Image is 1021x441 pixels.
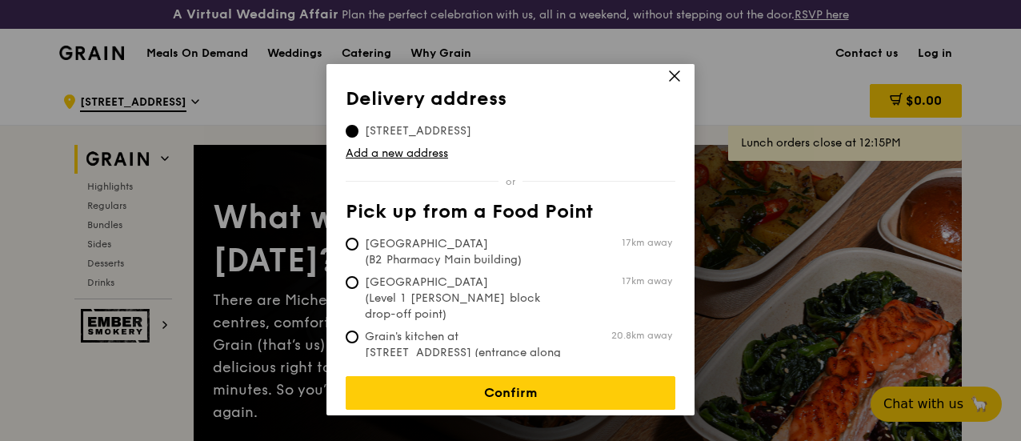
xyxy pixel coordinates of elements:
[346,329,584,393] span: Grain's kitchen at [STREET_ADDRESS] (entrance along [PERSON_NAME][GEOGRAPHIC_DATA])
[346,275,584,323] span: [GEOGRAPHIC_DATA] (Level 1 [PERSON_NAME] block drop-off point)
[346,331,358,343] input: Grain's kitchen at [STREET_ADDRESS] (entrance along [PERSON_NAME][GEOGRAPHIC_DATA])20.8km away
[346,236,584,268] span: [GEOGRAPHIC_DATA] (B2 Pharmacy Main building)
[346,146,675,162] a: Add a new address
[622,275,672,287] span: 17km away
[346,88,675,117] th: Delivery address
[346,123,490,139] span: [STREET_ADDRESS]
[622,236,672,249] span: 17km away
[346,238,358,251] input: [GEOGRAPHIC_DATA] (B2 Pharmacy Main building)17km away
[346,376,675,410] a: Confirm
[346,276,358,289] input: [GEOGRAPHIC_DATA] (Level 1 [PERSON_NAME] block drop-off point)17km away
[346,125,358,138] input: [STREET_ADDRESS]
[611,329,672,342] span: 20.8km away
[346,201,675,230] th: Pick up from a Food Point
